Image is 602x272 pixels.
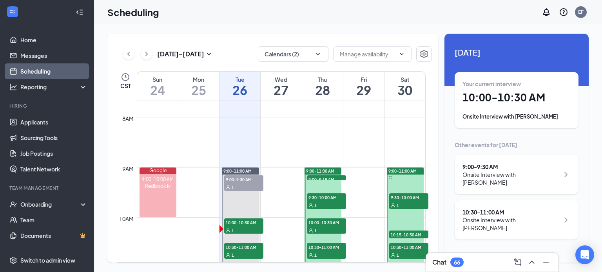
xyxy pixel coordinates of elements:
[20,63,87,79] a: Scheduling
[232,185,234,190] span: 1
[513,258,522,267] svg: ComposeMessage
[561,170,571,179] svg: ChevronRight
[9,103,86,109] div: Hiring
[9,185,86,191] div: Team Management
[343,76,384,83] div: Fri
[261,83,301,97] h1: 27
[219,76,260,83] div: Tue
[314,228,317,233] span: 1
[178,72,219,101] a: August 25, 2025
[20,243,87,259] a: SurveysCrown
[20,32,87,48] a: Home
[527,258,537,267] svg: ChevronUp
[462,171,559,186] div: Onsite Interview with [PERSON_NAME]
[20,130,87,146] a: Sourcing Tools
[157,50,204,58] h3: [DATE] - [DATE]
[308,228,313,233] svg: User
[261,76,301,83] div: Wed
[226,228,230,233] svg: User
[559,7,568,17] svg: QuestionInfo
[137,83,178,97] h1: 24
[226,185,230,190] svg: User
[302,72,343,101] a: August 28, 2025
[340,50,395,58] input: Manage availability
[118,214,135,223] div: 10am
[20,161,87,177] a: Talent Network
[306,168,334,174] span: 9:00-11:00 AM
[76,8,83,16] svg: Collapse
[120,82,131,90] span: CST
[20,114,87,130] a: Applicants
[307,175,346,183] span: 9:00-9:15 AM
[389,193,428,201] span: 9:30-10:00 AM
[20,83,88,91] div: Reporting
[314,50,322,58] svg: ChevronDown
[389,176,393,180] svg: Sync
[224,218,263,226] span: 10:00-10:30 AM
[9,8,16,16] svg: WorkstreamLogo
[384,83,425,97] h1: 30
[561,215,571,225] svg: ChevronRight
[219,83,260,97] h1: 26
[397,252,399,258] span: 1
[314,252,317,258] span: 1
[578,9,584,15] div: EF
[121,164,135,173] div: 9am
[232,228,234,233] span: 1
[399,51,405,57] svg: ChevronDown
[123,48,134,60] button: ChevronLeft
[125,49,132,59] svg: ChevronLeft
[20,228,87,243] a: DocumentsCrown
[540,256,552,268] button: Minimize
[232,252,234,258] span: 1
[20,256,75,264] div: Switch to admin view
[454,259,460,266] div: 66
[384,76,425,83] div: Sat
[455,46,578,58] span: [DATE]
[343,72,384,101] a: August 29, 2025
[224,243,263,251] span: 10:30-11:00 AM
[308,253,313,258] svg: User
[462,163,559,171] div: 9:00 - 9:30 AM
[388,168,417,174] span: 9:00-11:00 AM
[462,113,571,121] div: Onsite Interview with [PERSON_NAME]
[204,49,214,59] svg: SmallChevronDown
[314,203,317,208] span: 1
[140,176,177,183] div: 9:00-10:00 AM
[137,76,178,83] div: Sun
[20,200,81,208] div: Onboarding
[9,256,17,264] svg: Settings
[224,175,263,183] span: 9:00-9:30 AM
[455,141,578,149] div: Other events for [DATE]
[141,48,152,60] button: ChevronRight
[20,48,87,63] a: Messages
[384,72,425,101] a: August 30, 2025
[397,203,399,208] span: 1
[343,83,384,97] h1: 29
[307,243,346,251] span: 10:30-11:00 AM
[302,76,343,83] div: Thu
[20,212,87,228] a: Team
[9,83,17,91] svg: Analysis
[462,216,559,232] div: Onsite Interview with [PERSON_NAME]
[307,193,346,201] span: 9:30-10:00 AM
[526,256,538,268] button: ChevronUp
[389,231,428,238] span: 10:15-10:30 AM
[121,72,130,82] svg: Clock
[140,183,177,189] div: Redbook lv
[178,76,219,83] div: Mon
[20,146,87,161] a: Job Postings
[419,49,429,59] svg: Settings
[511,256,524,268] button: ComposeMessage
[223,168,252,174] span: 9:00-11:00 AM
[143,49,150,59] svg: ChevronRight
[137,72,178,101] a: August 24, 2025
[432,258,446,267] h3: Chat
[462,91,571,104] h1: 10:00 - 10:30 AM
[542,7,551,17] svg: Notifications
[416,46,432,62] button: Settings
[261,72,301,101] a: August 27, 2025
[178,83,219,97] h1: 25
[391,203,395,208] svg: User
